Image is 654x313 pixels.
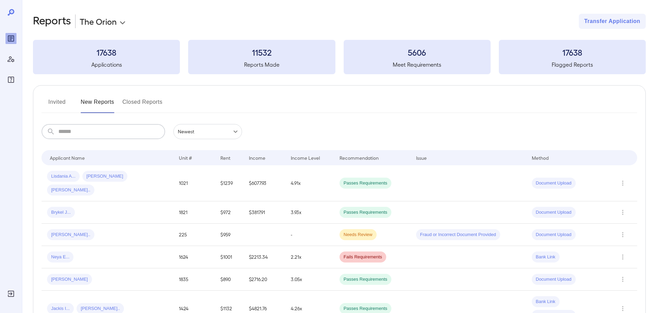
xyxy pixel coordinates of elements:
span: Bank Link [532,299,560,305]
td: 1624 [173,246,215,268]
h3: 17638 [33,47,180,58]
span: [PERSON_NAME].. [77,305,124,312]
td: 225 [173,224,215,246]
p: The Orion [80,16,117,27]
span: [PERSON_NAME].. [47,187,94,193]
h3: 11532 [188,47,335,58]
summary: 17638Applications11532Reports Made5606Meet Requirements17638Flagged Reports [33,40,646,74]
div: Income [249,154,265,162]
td: 3.93x [285,201,334,224]
td: $959 [215,224,243,246]
div: Recommendation [340,154,379,162]
span: Document Upload [532,209,576,216]
div: FAQ [5,74,16,85]
td: 2.21x [285,246,334,268]
span: Fraud or Incorrect Document Provided [416,232,500,238]
button: Row Actions [617,274,628,285]
td: $890 [215,268,243,291]
div: Income Level [291,154,320,162]
div: Reports [5,33,16,44]
td: $1239 [215,165,243,201]
td: $3817.91 [243,201,285,224]
div: Manage Users [5,54,16,65]
td: 1835 [173,268,215,291]
div: Rent [220,154,231,162]
td: 1021 [173,165,215,201]
td: $972 [215,201,243,224]
td: $2213.34 [243,246,285,268]
td: - [285,224,334,246]
span: Document Upload [532,180,576,187]
span: Lisdania A... [47,173,80,180]
td: 3.05x [285,268,334,291]
td: $1001 [215,246,243,268]
span: Jackis I... [47,305,74,312]
span: Document Upload [532,276,576,283]
h2: Reports [33,14,71,29]
button: Invited [42,97,72,113]
h3: 5606 [344,47,491,58]
td: $6077.93 [243,165,285,201]
span: Brykel J... [47,209,75,216]
button: Row Actions [617,251,628,262]
div: Method [532,154,549,162]
button: Row Actions [617,178,628,189]
span: Passes Requirements [340,276,391,283]
td: $2716.20 [243,268,285,291]
h5: Applications [33,60,180,69]
button: Row Actions [617,207,628,218]
div: Newest [173,124,242,139]
div: Log Out [5,288,16,299]
span: [PERSON_NAME] [82,173,127,180]
span: Passes Requirements [340,305,391,312]
td: 1821 [173,201,215,224]
span: [PERSON_NAME] [47,276,92,283]
span: Passes Requirements [340,180,391,187]
div: Issue [416,154,427,162]
span: Bank Link [532,254,560,260]
button: Transfer Application [579,14,646,29]
td: 4.91x [285,165,334,201]
div: Applicant Name [50,154,85,162]
span: [PERSON_NAME].. [47,232,94,238]
span: Neya E... [47,254,73,260]
div: Unit # [179,154,192,162]
span: Passes Requirements [340,209,391,216]
h3: 17638 [499,47,646,58]
span: Needs Review [340,232,377,238]
h5: Flagged Reports [499,60,646,69]
button: Closed Reports [123,97,163,113]
span: Document Upload [532,232,576,238]
h5: Meet Requirements [344,60,491,69]
span: Fails Requirements [340,254,386,260]
button: Row Actions [617,229,628,240]
h5: Reports Made [188,60,335,69]
button: New Reports [81,97,114,113]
